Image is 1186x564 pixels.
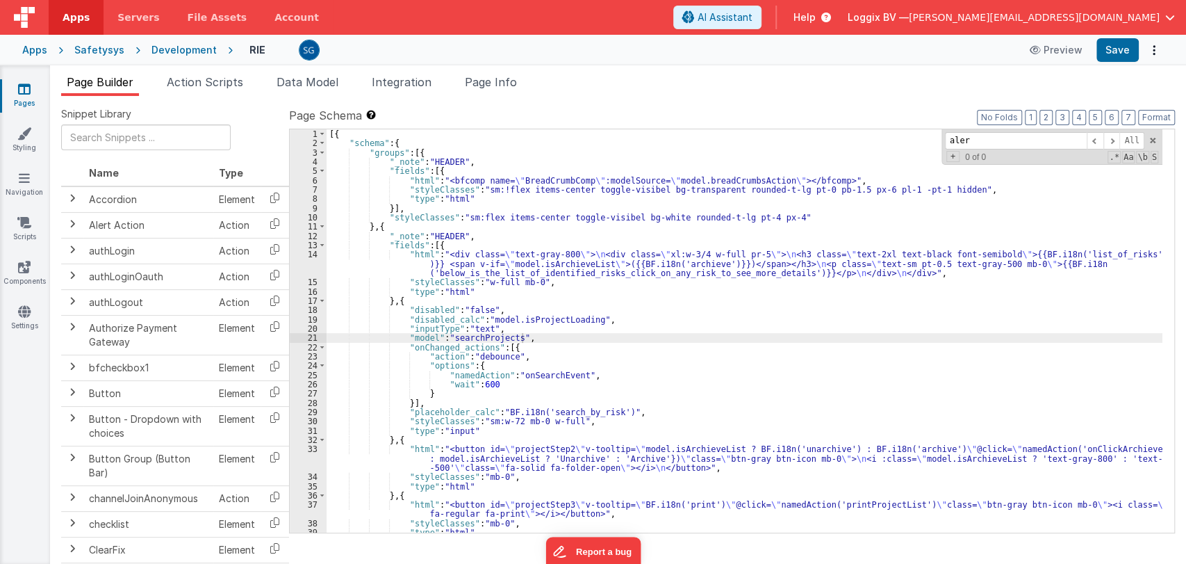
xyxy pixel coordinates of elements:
div: 26 [290,380,327,389]
span: Name [89,167,119,179]
div: 24 [290,361,327,370]
td: Element [213,511,261,537]
div: 9 [290,204,327,213]
div: 20 [290,324,327,333]
button: AI Assistant [673,6,761,29]
td: ClearFix [83,537,213,563]
span: Help [793,10,816,24]
td: Button - Dropdown with choices [83,406,213,446]
span: Type [219,167,243,179]
button: Format [1138,110,1175,125]
div: 23 [290,352,327,361]
div: 8 [290,194,327,203]
div: 11 [290,222,327,231]
span: CaseSensitive Search [1122,151,1135,163]
span: Whole Word Search [1136,151,1148,163]
span: RegExp Search [1107,151,1120,163]
div: 13 [290,241,327,250]
div: 1 [290,129,327,138]
td: Element [213,406,261,446]
div: 28 [290,398,327,408]
div: 27 [290,389,327,398]
div: Development [151,43,217,57]
td: Element [213,446,261,485]
button: Loggix BV — [PERSON_NAME][EMAIL_ADDRESS][DOMAIN_NAME] [848,10,1175,24]
div: 21 [290,333,327,342]
button: Options [1144,40,1164,60]
span: Snippet Library [61,107,131,121]
div: Apps [22,43,47,57]
div: 12 [290,232,327,241]
button: No Folds [977,110,1022,125]
td: Button Group (Button Bar) [83,446,213,485]
span: 0 of 0 [959,152,991,162]
td: Element [213,355,261,380]
td: Authorize Payment Gateway [83,315,213,355]
div: 15 [290,277,327,287]
td: Element [213,186,261,213]
div: Safetysys [74,43,124,57]
input: Search for [945,132,1087,150]
div: 25 [290,371,327,380]
td: authLogin [83,238,213,264]
div: 18 [290,305,327,314]
div: 36 [290,491,327,500]
span: Integration [372,75,431,89]
td: authLoginOauth [83,264,213,289]
div: 14 [290,250,327,277]
div: 17 [290,296,327,305]
div: 29 [290,408,327,417]
td: Button [83,380,213,406]
div: 39 [290,528,327,537]
td: Element [213,315,261,355]
div: 33 [290,444,327,472]
td: Element [213,537,261,563]
button: 6 [1105,110,1119,125]
span: Apps [63,10,90,24]
div: 34 [290,472,327,481]
div: 31 [290,426,327,435]
button: 7 [1121,110,1135,125]
td: checklist [83,511,213,537]
div: 4 [290,157,327,166]
td: Alert Action [83,212,213,238]
td: Action [213,289,261,315]
div: 6 [290,176,327,185]
span: Action Scripts [167,75,243,89]
div: 38 [290,519,327,528]
button: Preview [1021,39,1091,61]
td: authLogout [83,289,213,315]
span: Servers [117,10,159,24]
td: Action [213,485,261,511]
button: 3 [1055,110,1069,125]
span: Page Info [465,75,517,89]
div: 7 [290,185,327,194]
div: 5 [290,166,327,175]
div: 2 [290,138,327,147]
div: 30 [290,417,327,426]
div: 22 [290,343,327,352]
div: 19 [290,315,327,324]
td: Action [213,238,261,264]
span: [PERSON_NAME][EMAIL_ADDRESS][DOMAIN_NAME] [909,10,1160,24]
div: 37 [290,500,327,519]
span: Search In Selection [1151,151,1158,163]
h4: RIE [249,45,267,55]
button: 5 [1089,110,1102,125]
span: Data Model [277,75,338,89]
span: File Assets [188,10,247,24]
td: Element [213,380,261,406]
td: Action [213,264,261,289]
span: Alt-Enter [1119,132,1144,150]
td: Accordion [83,186,213,213]
div: 3 [290,148,327,157]
td: Action [213,212,261,238]
span: Page Schema [289,107,362,124]
div: 35 [290,482,327,491]
button: Save [1096,38,1139,62]
span: Loggix BV — [848,10,909,24]
td: bfcheckbox1 [83,355,213,380]
input: Search Snippets ... [61,124,231,150]
span: Toggel Replace mode [946,151,959,162]
div: 16 [290,287,327,296]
